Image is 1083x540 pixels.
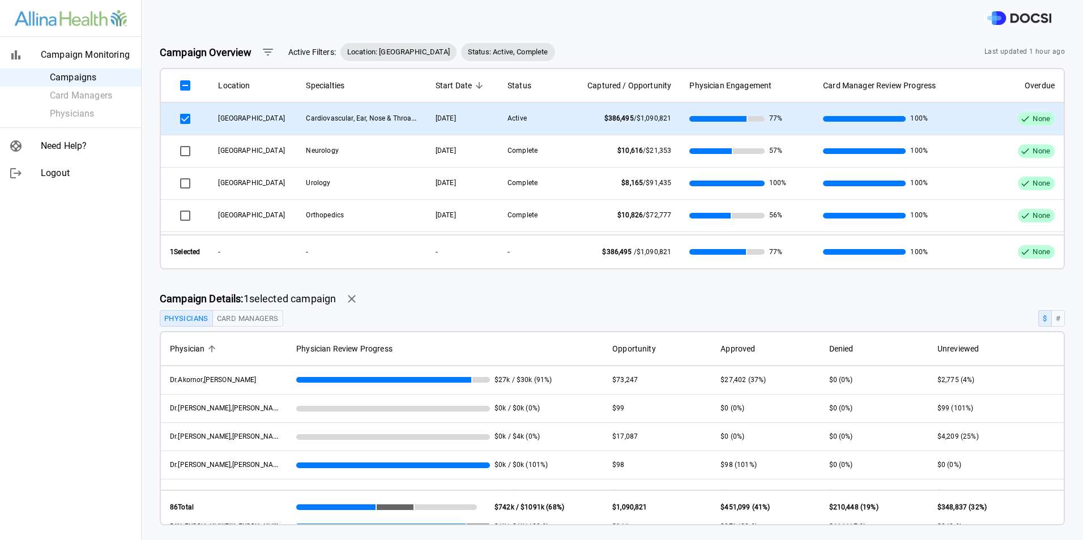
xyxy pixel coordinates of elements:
[306,147,338,155] span: Neurology
[829,504,879,512] span: $210,448 (19%)
[646,211,671,219] span: $72,777
[508,114,527,122] span: Active
[160,293,244,305] strong: Campaign Details:
[494,504,564,512] strong: $742k / $1091k (68%)
[829,376,853,384] span: $0 (0%)
[612,342,702,355] span: Opportunity
[494,432,540,442] span: $0k / $4k (0%)
[436,147,456,155] span: 04/11/2025
[937,504,987,512] span: $348,837 (32%)
[1038,310,1051,327] button: $
[910,114,928,123] span: 100%
[498,234,555,268] th: -
[297,234,426,268] th: -
[160,310,213,327] button: Physicians
[436,79,489,92] span: Start Date
[910,245,928,259] span: 100%
[984,46,1065,58] span: Last updated 1 hour ago
[306,211,344,219] span: Orthopedics
[587,79,671,92] span: Captured / Opportunity
[1051,310,1065,327] button: #
[617,211,643,219] span: $10,826
[621,179,643,187] span: $8,165
[969,79,1055,92] span: Overdue
[436,211,456,219] span: 10/31/2024
[612,376,638,384] span: $73,247
[769,178,787,188] span: 100%
[720,404,744,412] span: $0 (0%)
[306,113,577,122] span: Cardiovascular, Ear, Nose & Throat, General, Gynecology, Vascular, Urology, Orthopedics
[461,46,555,58] span: Status: Active, Complete
[494,375,552,385] span: $27k / $30k (91%)
[617,211,671,219] span: /
[612,504,647,512] span: $1,090,821
[937,342,979,355] span: Unreviewed
[508,79,531,92] span: Status
[937,461,961,469] span: $0 (0%)
[829,461,853,469] span: $0 (0%)
[1025,79,1055,92] span: Overdue
[170,460,285,469] span: Dr. Aufforth, Rachel
[910,211,928,220] span: 100%
[1028,146,1055,157] span: None
[170,248,200,256] strong: 1 Selected
[1028,211,1055,221] span: None
[769,245,782,259] span: 77%
[646,179,671,187] span: $91,435
[602,248,632,256] span: $386,495
[910,178,928,188] span: 100%
[306,79,344,92] span: Specialties
[829,404,853,412] span: $0 (0%)
[829,489,853,497] span: $0 (0%)
[41,139,132,153] span: Need Help?
[621,179,671,187] span: /
[617,147,643,155] span: $10,616
[937,376,975,384] span: $2,775 (4%)
[427,234,498,268] th: -
[160,46,252,58] strong: Campaign Overview
[937,489,961,497] span: $0 (0%)
[170,504,194,512] strong: 86 Total
[170,489,255,497] span: Dr. Ayika, Chi-Chi
[436,79,472,92] span: Start Date
[987,11,1051,25] img: DOCSI Logo
[218,211,285,219] span: Mercy Hospital
[296,344,393,353] span: Physician Review Progress
[494,460,548,470] span: $0k / $0k (101%)
[218,114,285,122] span: Mercy Hospital
[160,291,336,306] span: 1 selected campaign
[209,234,297,268] th: -
[1028,114,1055,125] span: None
[689,79,771,92] span: Physician Engagement
[637,114,672,122] span: $1,090,821
[494,404,540,413] span: $0k / $0k (0%)
[212,310,283,327] button: Card Managers
[612,432,638,440] span: $17,087
[1028,245,1055,259] span: None
[937,342,1055,355] span: Unreviewed
[170,403,285,412] span: Dr. Altman, Ariella
[823,79,936,92] span: Card Manager Review Progress
[436,179,456,187] span: 10/31/2024
[829,342,919,355] span: Denied
[604,114,634,122] span: $386,495
[306,179,330,187] span: Urology
[612,404,624,412] span: $99
[769,146,782,156] span: 57%
[508,211,538,219] span: Complete
[617,147,671,155] span: /
[720,461,757,469] span: $98 (101%)
[720,342,755,355] span: Approved
[170,342,278,355] span: Physician
[769,114,782,123] span: 77%
[288,46,336,58] span: Active Filters:
[41,166,132,180] span: Logout
[612,342,656,355] span: Opportunity
[720,504,770,512] span: $451,099 (41%)
[170,342,204,355] span: Physician
[508,179,538,187] span: Complete
[218,79,288,92] span: Location
[41,48,132,62] span: Campaign Monitoring
[937,432,979,440] span: $4,209 (25%)
[689,79,805,92] span: Physician Engagement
